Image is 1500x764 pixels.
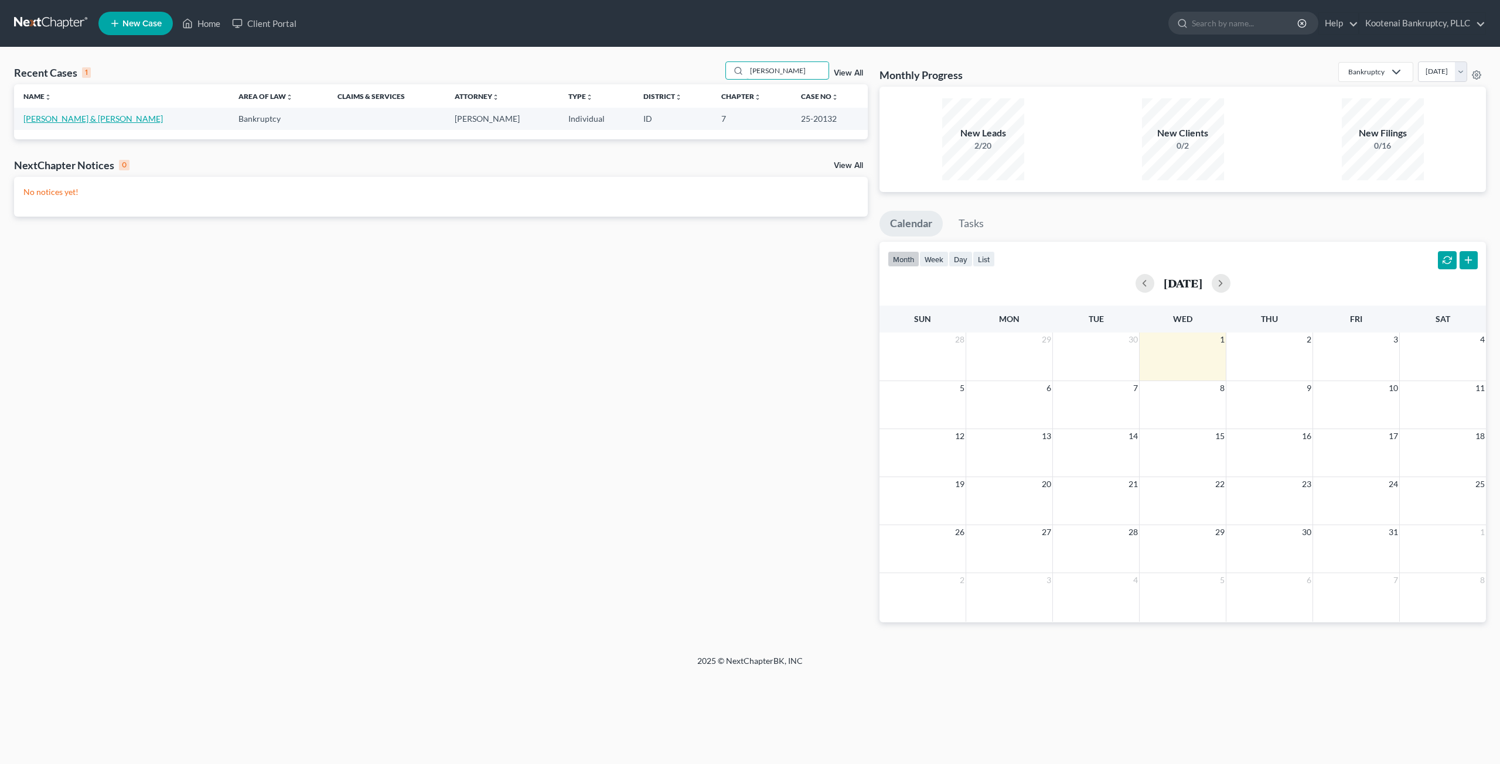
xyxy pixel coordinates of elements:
i: unfold_more [286,94,293,101]
span: 11 [1474,381,1486,395]
button: list [973,251,995,267]
i: unfold_more [675,94,682,101]
td: Bankruptcy [229,108,329,129]
div: New Leads [942,126,1024,140]
span: 1 [1479,525,1486,539]
span: 21 [1127,477,1139,491]
span: 31 [1387,525,1399,539]
span: 6 [1305,573,1312,587]
span: 2 [1305,333,1312,347]
a: Client Portal [226,13,302,34]
div: NextChapter Notices [14,158,129,172]
span: 13 [1041,429,1052,443]
span: 12 [954,429,966,443]
h3: Monthly Progress [879,68,963,82]
span: Sat [1436,314,1450,324]
span: 9 [1305,381,1312,395]
span: 8 [1219,381,1226,395]
span: Sun [914,314,931,324]
a: Home [176,13,226,34]
a: Attorneyunfold_more [455,92,499,101]
td: 7 [712,108,792,129]
div: 0/16 [1342,140,1424,152]
td: ID [634,108,712,129]
div: 0 [119,160,129,170]
div: 1 [82,67,91,78]
span: Tue [1089,314,1104,324]
span: 24 [1387,477,1399,491]
span: 23 [1301,477,1312,491]
i: unfold_more [831,94,838,101]
span: New Case [122,19,162,28]
a: Calendar [879,211,943,237]
span: 8 [1479,573,1486,587]
td: [PERSON_NAME] [445,108,559,129]
h2: [DATE] [1164,277,1202,289]
span: 7 [1132,381,1139,395]
span: 4 [1479,333,1486,347]
div: 0/2 [1142,140,1224,152]
a: Chapterunfold_more [721,92,761,101]
div: Bankruptcy [1348,67,1385,77]
th: Claims & Services [328,84,445,108]
span: 19 [954,477,966,491]
a: Kootenai Bankruptcy, PLLC [1359,13,1485,34]
span: Mon [999,314,1020,324]
span: 28 [1127,525,1139,539]
span: Wed [1173,314,1192,324]
span: 1 [1219,333,1226,347]
span: 25 [1474,477,1486,491]
div: 2/20 [942,140,1024,152]
i: unfold_more [754,94,761,101]
a: View All [834,69,863,77]
span: 29 [1214,525,1226,539]
a: Districtunfold_more [643,92,682,101]
a: Case Nounfold_more [801,92,838,101]
span: 10 [1387,381,1399,395]
div: New Filings [1342,126,1424,140]
a: Nameunfold_more [23,92,52,101]
input: Search by name... [746,62,829,79]
span: 30 [1301,525,1312,539]
td: Individual [559,108,634,129]
input: Search by name... [1192,12,1299,34]
span: 4 [1132,573,1139,587]
span: 17 [1387,429,1399,443]
p: No notices yet! [23,186,858,198]
button: day [949,251,973,267]
span: 26 [954,525,966,539]
span: 28 [954,333,966,347]
a: View All [834,162,863,170]
span: 29 [1041,333,1052,347]
i: unfold_more [586,94,593,101]
span: 6 [1045,381,1052,395]
i: unfold_more [492,94,499,101]
span: Thu [1261,314,1278,324]
span: Fri [1350,314,1362,324]
span: 30 [1127,333,1139,347]
a: Tasks [948,211,994,237]
span: 18 [1474,429,1486,443]
a: Help [1319,13,1358,34]
span: 3 [1045,573,1052,587]
span: 16 [1301,429,1312,443]
div: 2025 © NextChapterBK, INC [416,655,1084,676]
span: 5 [959,381,966,395]
div: New Clients [1142,126,1224,140]
a: Typeunfold_more [568,92,593,101]
a: [PERSON_NAME] & [PERSON_NAME] [23,114,163,124]
span: 5 [1219,573,1226,587]
td: 25-20132 [792,108,868,129]
button: month [888,251,919,267]
a: Area of Lawunfold_more [238,92,293,101]
span: 22 [1214,477,1226,491]
span: 20 [1041,477,1052,491]
span: 15 [1214,429,1226,443]
div: Recent Cases [14,66,91,80]
button: week [919,251,949,267]
span: 14 [1127,429,1139,443]
span: 7 [1392,573,1399,587]
span: 2 [959,573,966,587]
span: 27 [1041,525,1052,539]
i: unfold_more [45,94,52,101]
